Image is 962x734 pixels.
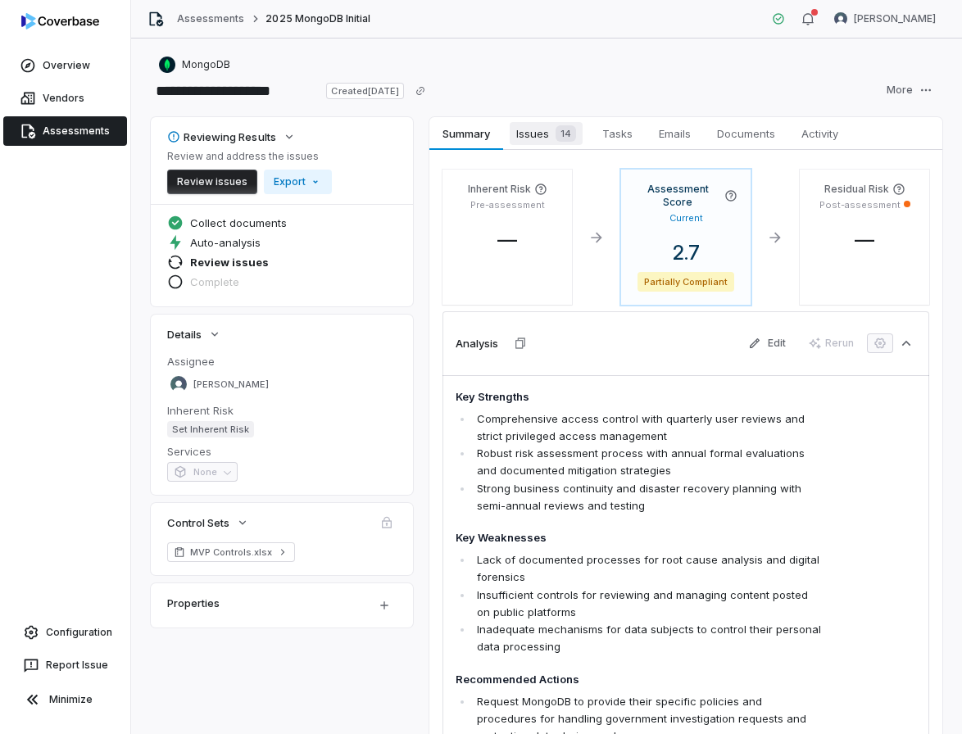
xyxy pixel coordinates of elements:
img: Tomo Majima avatar [834,12,847,25]
li: Lack of documented processes for root cause analysis and digital forensics [473,551,824,586]
button: Export [264,170,332,194]
h4: Key Weaknesses [456,530,824,546]
a: MVP Controls.xlsx [167,542,295,562]
li: Inadequate mechanisms for data subjects to control their personal data processing [473,621,824,655]
span: Emails [652,123,697,144]
a: Configuration [7,618,124,647]
button: Details [162,319,226,349]
img: Sayantan Bhattacherjee avatar [170,376,187,392]
p: Pre-assessment [470,199,545,211]
span: — [842,228,887,251]
span: Documents [710,123,782,144]
span: [PERSON_NAME] [193,378,269,391]
h4: Key Strengths [456,389,824,406]
span: Control Sets [167,515,229,530]
a: Assessments [177,12,244,25]
button: Review issues [167,170,257,194]
span: Tasks [596,123,639,144]
span: Auto-analysis [190,235,261,250]
button: Edit [738,331,796,356]
span: [PERSON_NAME] [854,12,936,25]
a: Overview [3,51,127,80]
li: Robust risk assessment process with annual formal evaluations and documented mitigation strategies [473,445,824,479]
span: Complete [190,274,239,289]
h4: Inherent Risk [468,183,531,196]
span: Set Inherent Risk [167,421,254,437]
button: Tomo Majima avatar[PERSON_NAME] [824,7,946,31]
button: More [877,78,942,102]
div: Reviewing Results [167,129,276,144]
span: Activity [795,123,845,144]
dt: Services [167,444,397,459]
button: Minimize [7,683,124,716]
li: Strong business continuity and disaster recovery planning with semi-annual reviews and testing [473,480,824,514]
dt: Assignee [167,354,397,369]
button: Copy link [406,76,435,106]
button: https://mongodb.com/MongoDB [154,50,235,79]
span: MVP Controls.xlsx [190,546,272,559]
span: — [484,228,530,251]
a: Vendors [3,84,127,113]
button: Control Sets [162,508,254,537]
button: Report Issue [7,650,124,680]
p: Post-assessment [819,199,901,211]
span: Summary [436,123,496,144]
span: Review issues [190,255,269,270]
h4: Residual Risk [824,183,889,196]
li: Insufficient controls for reviewing and managing content posted on public platforms [473,587,824,621]
img: logo-D7KZi-bG.svg [21,13,99,29]
p: Review and address the issues [167,150,332,163]
span: MongoDB [182,58,230,71]
button: Reviewing Results [162,122,301,152]
span: 14 [556,125,576,142]
li: Comprehensive access control with quarterly user reviews and strict privileged access management [473,410,824,445]
span: Partially Compliant [638,272,735,292]
h3: Analysis [456,336,498,351]
a: Assessments [3,116,127,146]
span: 2025 MongoDB Initial [265,12,370,25]
span: Created [DATE] [326,83,403,99]
dt: Inherent Risk [167,403,397,418]
span: Issues [510,122,583,145]
p: Current [669,212,703,224]
h4: Assessment Score [634,183,721,209]
span: Details [167,327,202,342]
span: Collect documents [190,215,287,230]
span: 2.7 [660,241,713,265]
h4: Recommended Actions [456,672,824,688]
